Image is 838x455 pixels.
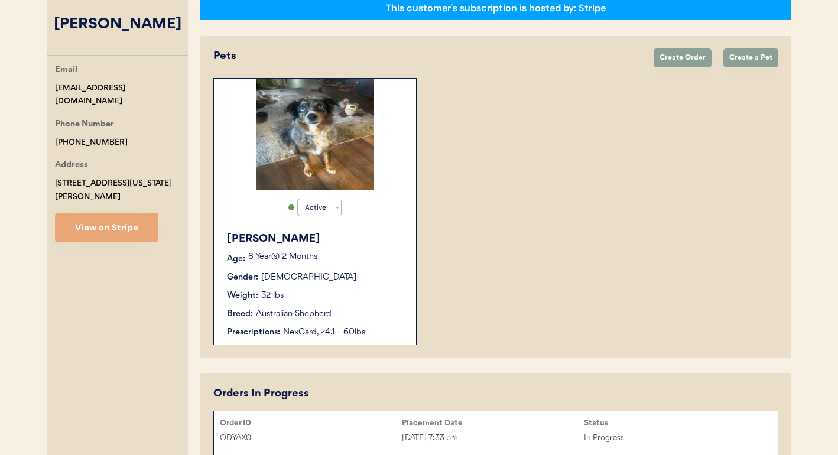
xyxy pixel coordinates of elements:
[213,386,309,402] div: Orders In Progress
[227,231,404,247] div: [PERSON_NAME]
[55,177,188,204] div: [STREET_ADDRESS][US_STATE][PERSON_NAME]
[220,431,402,445] div: ODYAX0
[723,48,778,67] button: Create a Pet
[256,308,332,320] div: Australian Shepherd
[47,14,188,36] div: [PERSON_NAME]
[55,213,158,242] button: View on Stripe
[227,253,245,265] div: Age:
[261,290,284,302] div: 32 lbs
[213,48,642,64] div: Pets
[55,136,128,149] div: [PHONE_NUMBER]
[402,431,584,445] div: [DATE] 7:33 pm
[584,431,766,445] div: In Progress
[248,253,404,261] p: 8 Year(s) 2 Months
[227,271,258,284] div: Gender:
[584,418,766,428] div: Status
[227,290,258,302] div: Weight:
[220,418,402,428] div: Order ID
[227,326,280,339] div: Prescriptions:
[261,271,356,284] div: [DEMOGRAPHIC_DATA]
[386,2,606,15] div: This customer's subscription is hosted by: Stripe
[402,418,584,428] div: Placement Date
[55,63,77,78] div: Email
[55,158,88,173] div: Address
[55,82,188,109] div: [EMAIL_ADDRESS][DOMAIN_NAME]
[227,308,253,320] div: Breed:
[654,48,712,67] button: Create Order
[256,79,374,190] img: image.jpg
[283,326,404,339] div: NexGard, 24.1 - 60lbs
[55,118,114,132] div: Phone Number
